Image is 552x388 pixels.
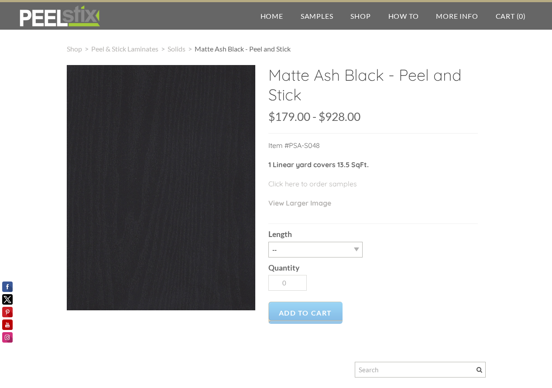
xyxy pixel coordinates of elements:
span: $179.00 - $928.00 [268,110,360,124]
a: More Info [427,2,487,30]
a: Home [252,2,292,30]
span: 0 [519,12,523,20]
span: > [82,45,91,53]
a: Samples [292,2,342,30]
span: > [185,45,195,53]
img: REFACE SUPPLIES [17,5,102,27]
span: Search [477,367,482,373]
strong: 1 Linear yard covers 13.5 SqFt. [268,160,369,169]
a: Peel & Stick Laminates [91,45,158,53]
a: How To [380,2,428,30]
a: Cart (0) [487,2,535,30]
a: Shop [342,2,379,30]
b: Quantity [268,263,299,272]
a: Solids [168,45,185,53]
h2: Matte Ash Black - Peel and Stick [268,65,478,111]
p: Item #PSA-S048 [268,140,478,159]
a: Add to Cart [268,302,343,324]
b: Length [268,230,292,239]
a: Click here to order samples [268,179,357,188]
span: > [158,45,168,53]
a: Shop [67,45,82,53]
span: Matte Ash Black - Peel and Stick [195,45,291,53]
input: Search [355,362,486,378]
a: View Larger Image [268,199,331,207]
